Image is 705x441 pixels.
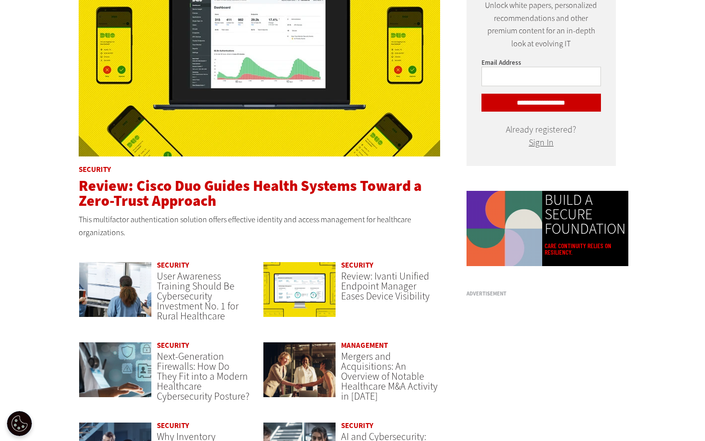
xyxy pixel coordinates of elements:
button: Open Preferences [7,411,32,436]
label: Email Address [481,58,521,67]
a: Security [79,164,111,174]
h3: Advertisement [467,291,616,296]
iframe: advertisement [467,300,616,425]
a: Doctor using secure tablet [79,342,152,407]
a: BUILD A SECURE FOUNDATION [545,193,626,237]
div: Already registered? [481,127,601,146]
a: Care continuity relies on resiliency. [545,243,626,256]
p: This multifactor authentication solution offers effective identity and access management for heal... [79,213,440,239]
a: Security [157,340,189,350]
a: Sign In [529,137,554,148]
img: business leaders shake hands in conference room [263,342,336,398]
a: Security [341,421,373,431]
a: Next-Generation Firewalls: How Do They Fit into a Modern Healthcare Cybersecurity Posture? [157,350,249,403]
a: Review: Cisco Duo Guides Health Systems Toward a Zero-Trust Approach [79,176,422,211]
img: Ivanti Unified Endpoint Manager [263,262,336,317]
a: Ivanti Unified Endpoint Manager [263,262,336,327]
div: Cookie Settings [7,411,32,436]
a: Security [157,421,189,431]
img: Colorful animated shapes [467,191,542,267]
img: Doctor using secure tablet [79,342,152,398]
a: Security [157,260,189,270]
a: business leaders shake hands in conference room [263,342,336,407]
a: Management [341,340,388,350]
a: Doctors reviewing information boards [79,262,152,327]
img: Doctors reviewing information boards [79,262,152,317]
a: Review: Ivanti Unified Endpoint Manager Eases Device Visibility [341,270,430,303]
a: Mergers and Acquisitions: An Overview of Notable Healthcare M&A Activity in [DATE] [341,350,438,403]
a: User Awareness Training Should Be Cybersecurity Investment No. 1 for Rural Healthcare [157,270,238,323]
a: Security [341,260,373,270]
